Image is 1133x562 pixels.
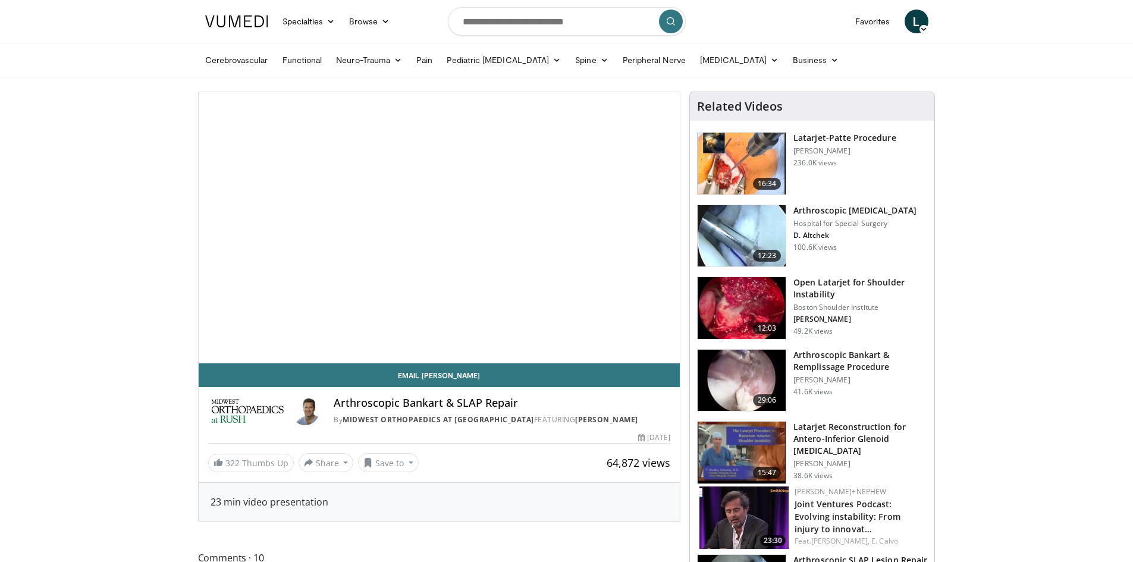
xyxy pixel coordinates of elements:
[786,48,846,72] a: Business
[198,48,275,72] a: Cerebrovascular
[793,231,917,240] p: D. Altchek
[697,421,927,484] a: 15:47 Latarjet Reconstruction for Antero-Inferior Glenoid [MEDICAL_DATA] [PERSON_NAME] 38.6K views
[697,277,927,340] a: 12:03 Open Latarjet for Shoulder Instability Boston Shoulder Institute [PERSON_NAME] 49.2K views
[793,158,837,168] p: 236.0K views
[440,48,568,72] a: Pediatric [MEDICAL_DATA]
[638,432,670,443] div: [DATE]
[753,322,782,334] span: 12:03
[793,326,833,336] p: 49.2K views
[793,375,927,385] p: [PERSON_NAME]
[698,422,786,483] img: 38708_0000_3.png.150x105_q85_crop-smart_upscale.jpg
[208,454,294,472] a: 322 Thumbs Up
[575,415,638,425] a: [PERSON_NAME]
[275,48,329,72] a: Functional
[871,536,898,546] a: E. Calvo
[607,456,670,470] span: 64,872 views
[199,92,680,363] video-js: Video Player
[697,132,927,195] a: 16:34 Latarjet-Patte Procedure [PERSON_NAME] 236.0K views
[793,421,927,457] h3: Latarjet Reconstruction for Antero-Inferior Glenoid [MEDICAL_DATA]
[342,10,397,33] a: Browse
[793,471,833,481] p: 38.6K views
[693,48,786,72] a: [MEDICAL_DATA]
[698,350,786,412] img: wolf_3.png.150x105_q85_crop-smart_upscale.jpg
[753,394,782,406] span: 29:06
[793,146,896,156] p: [PERSON_NAME]
[568,48,615,72] a: Spine
[793,349,927,373] h3: Arthroscopic Bankart & Remplissage Procedure
[760,535,786,546] span: 23:30
[905,10,928,33] a: L
[698,205,786,267] img: 10039_3.png.150x105_q85_crop-smart_upscale.jpg
[199,363,680,387] a: Email [PERSON_NAME]
[299,453,354,472] button: Share
[697,205,927,268] a: 12:23 Arthroscopic [MEDICAL_DATA] Hospital for Special Surgery D. Altchek 100.6K views
[753,178,782,190] span: 16:34
[275,10,343,33] a: Specialties
[697,349,927,412] a: 29:06 Arthroscopic Bankart & Remplissage Procedure [PERSON_NAME] 41.6K views
[793,387,833,397] p: 41.6K views
[409,48,440,72] a: Pain
[753,467,782,479] span: 15:47
[793,243,837,252] p: 100.6K views
[698,277,786,339] img: 944938_3.png.150x105_q85_crop-smart_upscale.jpg
[448,7,686,36] input: Search topics, interventions
[795,536,925,547] div: Feat.
[699,486,789,549] a: 23:30
[334,397,670,410] h4: Arthroscopic Bankart & SLAP Repair
[793,315,927,324] p: [PERSON_NAME]
[793,205,917,216] h3: Arthroscopic [MEDICAL_DATA]
[795,486,886,497] a: [PERSON_NAME]+Nephew
[793,219,917,228] p: Hospital for Special Surgery
[848,10,897,33] a: Favorites
[753,250,782,262] span: 12:23
[793,132,896,144] h3: Latarjet-Patte Procedure
[793,303,927,312] p: Boston Shoulder Institute
[329,48,409,72] a: Neuro-Trauma
[811,536,870,546] a: [PERSON_NAME],
[358,453,419,472] button: Save to
[795,498,900,535] a: Joint Ventures Podcast: Evolving instability: From injury to innovat…
[205,15,268,27] img: VuMedi Logo
[793,459,927,469] p: [PERSON_NAME]
[291,397,319,425] img: Avatar
[208,397,287,425] img: Midwest Orthopaedics at Rush
[793,277,927,300] h3: Open Latarjet for Shoulder Instability
[225,457,240,469] span: 322
[334,415,670,425] div: By FEATURING
[616,48,693,72] a: Peripheral Nerve
[343,415,534,425] a: Midwest Orthopaedics at [GEOGRAPHIC_DATA]
[698,133,786,194] img: 617583_3.png.150x105_q85_crop-smart_upscale.jpg
[699,486,789,549] img: 68d4790e-0872-429d-9d74-59e6247d6199.150x105_q85_crop-smart_upscale.jpg
[211,495,668,509] div: 23 min video presentation
[697,99,783,114] h4: Related Videos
